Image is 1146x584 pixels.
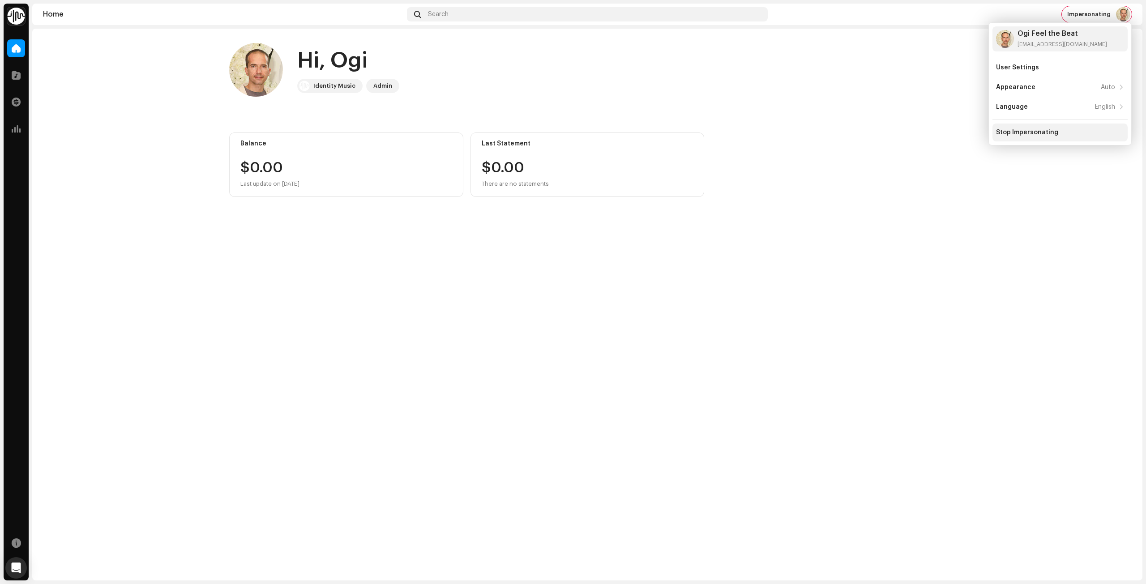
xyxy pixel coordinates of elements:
div: [EMAIL_ADDRESS][DOMAIN_NAME] [1018,41,1107,48]
img: ac02fe72-e4e6-4af3-8535-33b7c69ab2c7 [996,30,1014,48]
re-o-card-value: Balance [229,132,463,197]
div: Ogi Feel the Beat [1018,30,1107,37]
div: Stop Impersonating [996,129,1058,136]
div: User Settings [996,64,1039,71]
span: Impersonating [1067,11,1111,18]
div: Identity Music [313,81,355,91]
re-o-card-value: Last Statement [470,132,705,197]
div: Language [996,103,1028,111]
img: 0f74c21f-6d1c-4dbc-9196-dbddad53419e [299,81,310,91]
div: Appearance [996,84,1035,91]
div: Open Intercom Messenger [5,557,27,579]
div: Admin [373,81,392,91]
div: Last Statement [482,140,693,147]
re-m-nav-item: Language [992,98,1128,116]
div: English [1095,103,1115,111]
span: Search [428,11,449,18]
div: Home [43,11,403,18]
div: Hi, Ogi [297,47,399,75]
re-m-nav-item: User Settings [992,59,1128,77]
div: Last update on [DATE] [240,179,452,189]
img: ac02fe72-e4e6-4af3-8535-33b7c69ab2c7 [229,43,283,97]
div: There are no statements [482,179,549,189]
img: ac02fe72-e4e6-4af3-8535-33b7c69ab2c7 [1116,7,1130,21]
re-m-nav-item: Stop Impersonating [992,124,1128,141]
re-m-nav-item: Appearance [992,78,1128,96]
div: Auto [1101,84,1115,91]
div: Balance [240,140,452,147]
img: 0f74c21f-6d1c-4dbc-9196-dbddad53419e [7,7,25,25]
